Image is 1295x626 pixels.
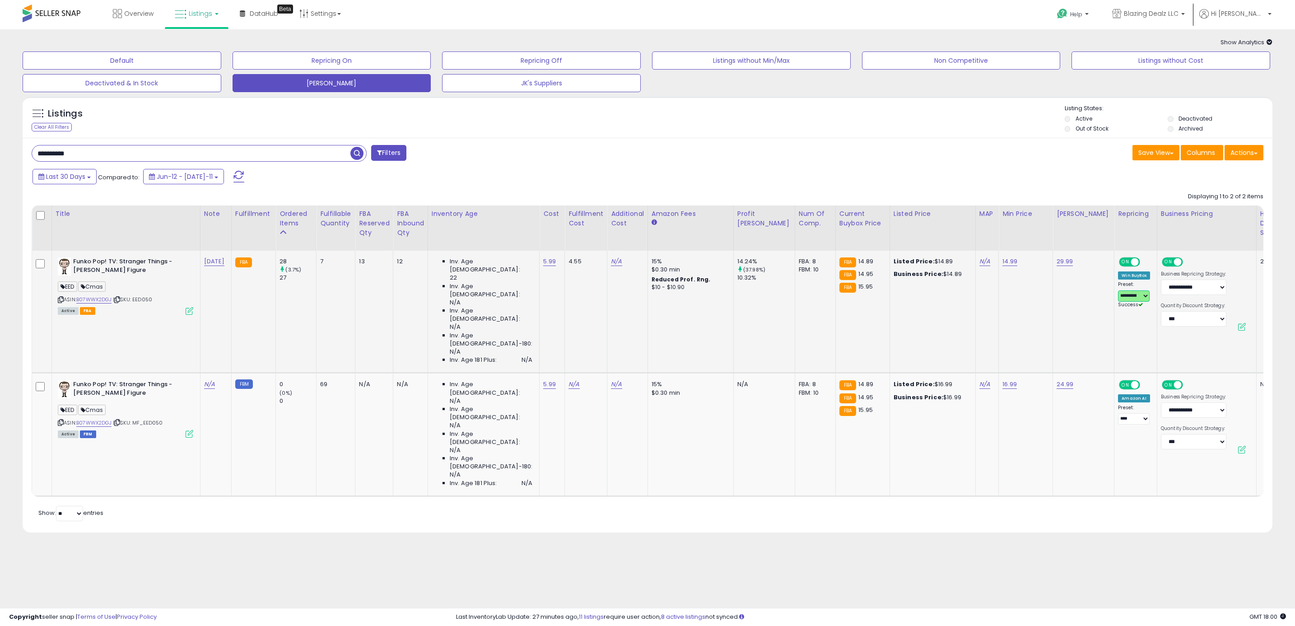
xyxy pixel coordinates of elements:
[397,380,421,388] div: N/A
[1225,145,1263,160] button: Actions
[73,257,183,276] b: Funko Pop! TV: Stranger Things - [PERSON_NAME] Figure
[1179,115,1212,122] label: Deactivated
[858,393,873,402] span: 14.95
[1260,257,1290,266] div: 27.40
[48,107,83,120] h5: Listings
[522,479,532,487] span: N/A
[235,257,252,267] small: FBA
[233,74,431,92] button: [PERSON_NAME]
[204,257,224,266] a: [DATE]
[1070,10,1082,18] span: Help
[450,356,497,364] span: Inv. Age 181 Plus:
[979,209,995,219] div: MAP
[204,380,215,389] a: N/A
[1199,9,1272,29] a: Hi [PERSON_NAME]
[1260,380,1290,388] div: N/A
[894,380,935,388] b: Listed Price:
[652,389,727,397] div: $0.30 min
[652,276,711,283] b: Reduced Prof. Rng.
[235,209,272,219] div: Fulfillment
[799,209,832,228] div: Num of Comp.
[894,257,935,266] b: Listed Price:
[1057,380,1073,389] a: 24.99
[250,9,278,18] span: DataHub
[858,406,873,414] span: 15.95
[1118,405,1150,425] div: Preset:
[1187,148,1215,157] span: Columns
[858,270,873,278] span: 14.95
[1065,104,1273,113] p: Listing States:
[320,209,351,228] div: Fulfillable Quantity
[450,430,532,446] span: Inv. Age [DEMOGRAPHIC_DATA]:
[1211,9,1265,18] span: Hi [PERSON_NAME]
[58,257,193,314] div: ASIN:
[1120,381,1131,389] span: ON
[1118,301,1143,308] span: Success
[450,421,461,430] span: N/A
[1118,394,1150,402] div: Amazon AI
[32,123,72,131] div: Clear All Filters
[1002,209,1049,219] div: Min Price
[652,219,657,227] small: Amazon Fees.
[858,380,873,388] span: 14.89
[1118,209,1153,219] div: Repricing
[1260,209,1293,238] div: Historical Days Of Supply
[652,266,727,274] div: $0.30 min
[33,169,97,184] button: Last 30 Days
[143,169,224,184] button: Jun-12 - [DATE]-11
[1124,9,1179,18] span: Blazing Dealz LLC
[23,74,221,92] button: Deactivated & In Stock
[894,270,969,278] div: $14.89
[450,274,457,282] span: 22
[858,257,873,266] span: 14.89
[611,257,622,266] a: N/A
[1071,51,1270,70] button: Listings without Cost
[737,257,795,266] div: 14.24%
[58,257,71,276] img: 313RyNlfekL._SL40_.jpg
[320,257,348,266] div: 7
[1139,381,1153,389] span: OFF
[568,380,579,389] a: N/A
[450,257,532,274] span: Inv. Age [DEMOGRAPHIC_DATA]:
[113,419,163,426] span: | SKU: MF_EED050
[279,274,316,282] div: 27
[277,5,293,14] div: Tooltip anchor
[568,209,603,228] div: Fulfillment Cost
[543,380,556,389] a: 5.99
[1120,258,1131,266] span: ON
[450,348,461,356] span: N/A
[23,51,221,70] button: Default
[652,257,727,266] div: 15%
[1188,192,1263,201] div: Displaying 1 to 2 of 2 items
[78,405,106,415] span: Cmas
[58,380,71,398] img: 313RyNlfekL._SL40_.jpg
[189,9,212,18] span: Listings
[397,257,421,266] div: 12
[450,307,532,323] span: Inv. Age [DEMOGRAPHIC_DATA]:
[58,281,77,292] span: EED
[839,257,856,267] small: FBA
[285,266,301,273] small: (3.7%)
[799,257,829,266] div: FBA: 8
[450,332,532,348] span: Inv. Age [DEMOGRAPHIC_DATA]-180:
[1057,8,1068,19] i: Get Help
[450,471,461,479] span: N/A
[359,380,386,388] div: N/A
[799,389,829,397] div: FBM: 10
[611,209,644,228] div: Additional Cost
[1181,145,1223,160] button: Columns
[450,323,461,331] span: N/A
[442,51,641,70] button: Repricing Off
[78,281,106,292] span: Cmas
[1002,380,1017,389] a: 16.99
[204,209,228,219] div: Note
[450,446,461,454] span: N/A
[450,299,461,307] span: N/A
[737,274,795,282] div: 10.32%
[839,270,856,280] small: FBA
[1076,125,1109,132] label: Out of Stock
[450,380,532,397] span: Inv. Age [DEMOGRAPHIC_DATA]:
[652,284,727,291] div: $10 - $10.90
[58,307,79,315] span: All listings currently available for purchase on Amazon
[450,479,497,487] span: Inv. Age 181 Plus:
